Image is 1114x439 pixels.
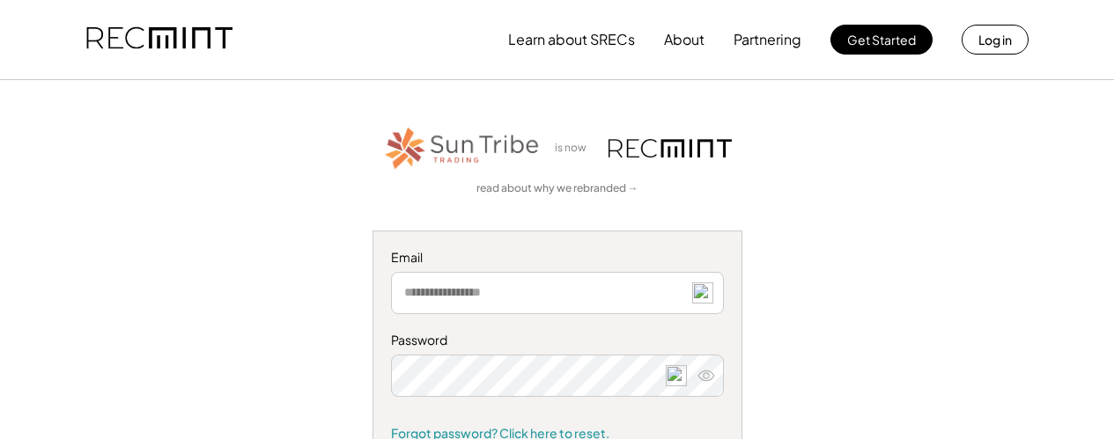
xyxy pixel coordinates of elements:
[391,332,724,349] div: Password
[664,22,705,57] button: About
[391,249,724,267] div: Email
[609,139,732,157] img: recmint-logotype%403x.png
[962,25,1029,55] button: Log in
[692,282,713,304] img: npw-badge-icon-locked.svg
[550,141,600,156] div: is now
[476,181,638,196] a: read about why we rebranded →
[86,10,232,70] img: recmint-logotype%403x.png
[830,25,933,55] button: Get Started
[508,22,635,57] button: Learn about SRECs
[383,124,542,172] img: STT_Horizontal_Logo%2B-%2BColor.png
[734,22,801,57] button: Partnering
[666,365,687,386] img: npw-badge-icon-locked.svg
